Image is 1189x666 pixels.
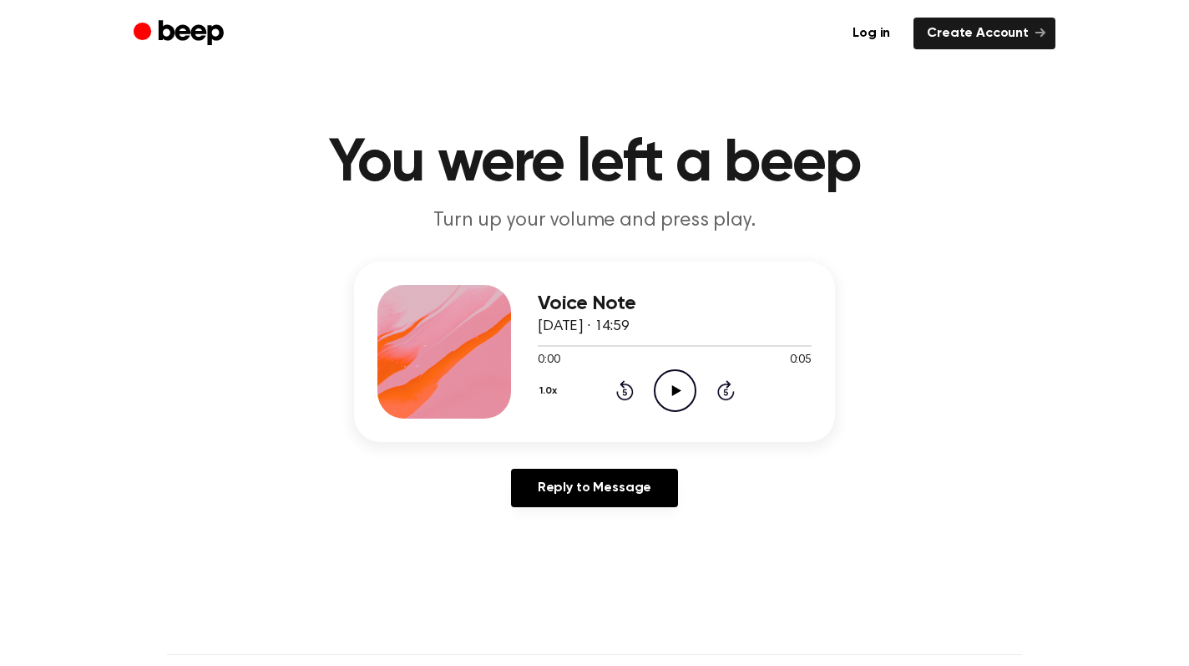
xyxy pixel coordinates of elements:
[274,207,915,235] p: Turn up your volume and press play.
[167,134,1022,194] h1: You were left a beep
[790,352,812,369] span: 0:05
[134,18,228,50] a: Beep
[538,319,630,334] span: [DATE] · 14:59
[538,292,812,315] h3: Voice Note
[913,18,1055,49] a: Create Account
[538,352,559,369] span: 0:00
[538,377,564,405] button: 1.0x
[839,18,903,49] a: Log in
[511,469,678,507] a: Reply to Message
